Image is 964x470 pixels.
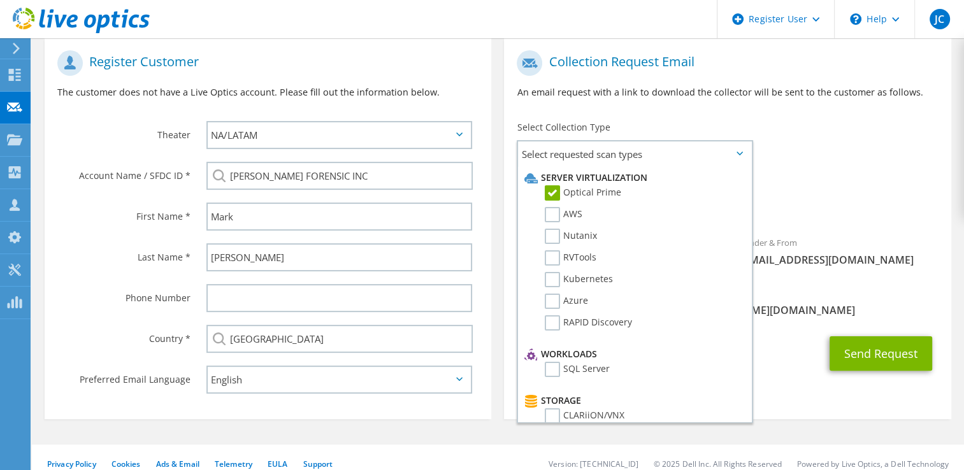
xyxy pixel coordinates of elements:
svg: \n [850,13,861,25]
label: AWS [545,207,582,222]
p: The customer does not have a Live Optics account. Please fill out the information below. [57,85,478,99]
span: [EMAIL_ADDRESS][DOMAIN_NAME] [740,253,939,267]
a: Cookies [112,459,141,469]
li: © 2025 Dell Inc. All Rights Reserved [654,459,782,469]
a: EULA [268,459,287,469]
label: CLARiiON/VNX [545,408,624,424]
label: Select Collection Type [517,121,610,134]
li: Server Virtualization [521,170,744,185]
span: JC [930,9,950,29]
label: Phone Number [57,284,191,304]
label: First Name * [57,203,191,223]
div: To [504,229,728,273]
span: Select requested scan types [518,141,751,167]
label: Kubernetes [545,272,613,287]
label: Optical Prime [545,185,621,201]
a: Ads & Email [156,459,199,469]
h1: Register Customer [57,50,472,76]
li: Workloads [521,346,744,362]
label: SQL Server [545,362,610,377]
button: Send Request [830,336,932,371]
label: Theater [57,121,191,141]
h1: Collection Request Email [517,50,932,76]
label: RAPID Discovery [545,315,632,331]
div: CC & Reply To [504,280,951,324]
li: Storage [521,393,744,408]
a: Support [303,459,333,469]
label: Last Name * [57,243,191,264]
li: Version: [TECHNICAL_ID] [549,459,638,469]
label: Preferred Email Language [57,366,191,386]
a: Privacy Policy [47,459,96,469]
label: Azure [545,294,588,309]
label: Account Name / SFDC ID * [57,162,191,182]
div: Sender & From [728,229,951,273]
li: Powered by Live Optics, a Dell Technology [797,459,949,469]
a: Telemetry [215,459,252,469]
div: Requested Collections [504,172,951,223]
label: Nutanix [545,229,597,244]
p: An email request with a link to download the collector will be sent to the customer as follows. [517,85,938,99]
label: Country * [57,325,191,345]
label: RVTools [545,250,596,266]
